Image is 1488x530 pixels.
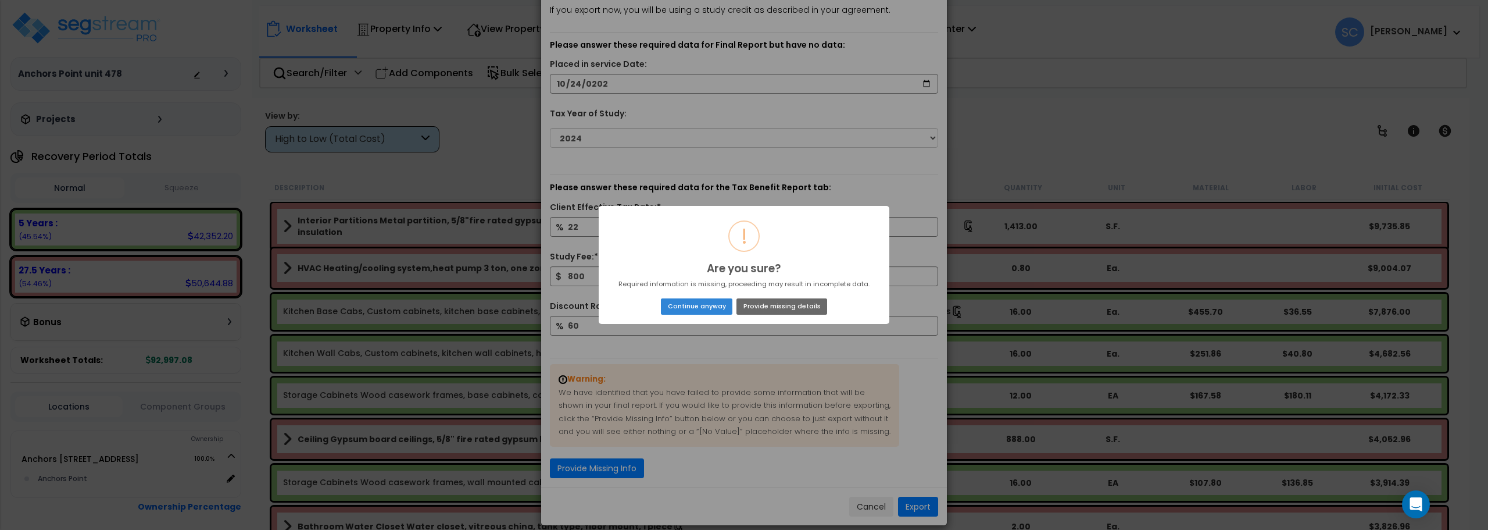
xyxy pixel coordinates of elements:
[1402,490,1430,518] div: Open Intercom Messenger
[741,222,747,251] div: !
[736,298,827,315] button: Provide missing details
[707,263,781,275] h2: Are you sure?
[661,298,732,315] button: Continue anyway
[617,279,872,289] div: Required information is missing, proceeding may result in incomplete data.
